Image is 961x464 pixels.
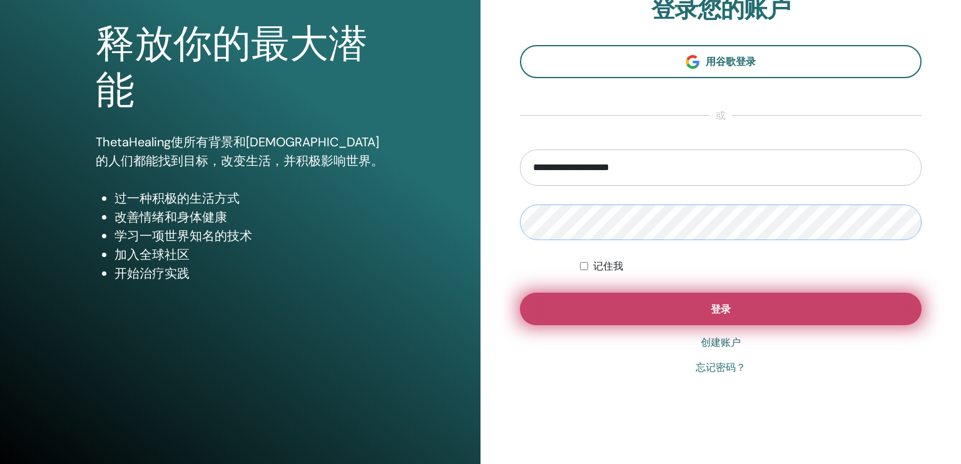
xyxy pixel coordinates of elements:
[706,55,756,68] span: 用谷歌登录
[701,335,741,350] a: 创建账户
[520,45,922,78] a: 用谷歌登录
[593,259,623,274] label: 记住我
[114,208,385,226] li: 改善情绪和身体健康
[709,108,732,123] span: 或
[580,259,922,274] div: 无限期地保持我的身份验证，或者直到我手动注销
[114,226,385,245] li: 学习一项世界知名的技术
[114,264,385,283] li: 开始治疗实践
[696,360,746,375] a: 忘记密码？
[96,133,385,170] p: ThetaHealing使所有背景和[DEMOGRAPHIC_DATA]的人们都能找到目标，改变生活，并积极影响世界。
[96,21,385,114] h1: 释放你的最大潜能
[711,303,731,316] span: 登录
[114,245,385,264] li: 加入全球社区
[520,293,922,325] button: 登录
[114,189,385,208] li: 过一种积极的生活方式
